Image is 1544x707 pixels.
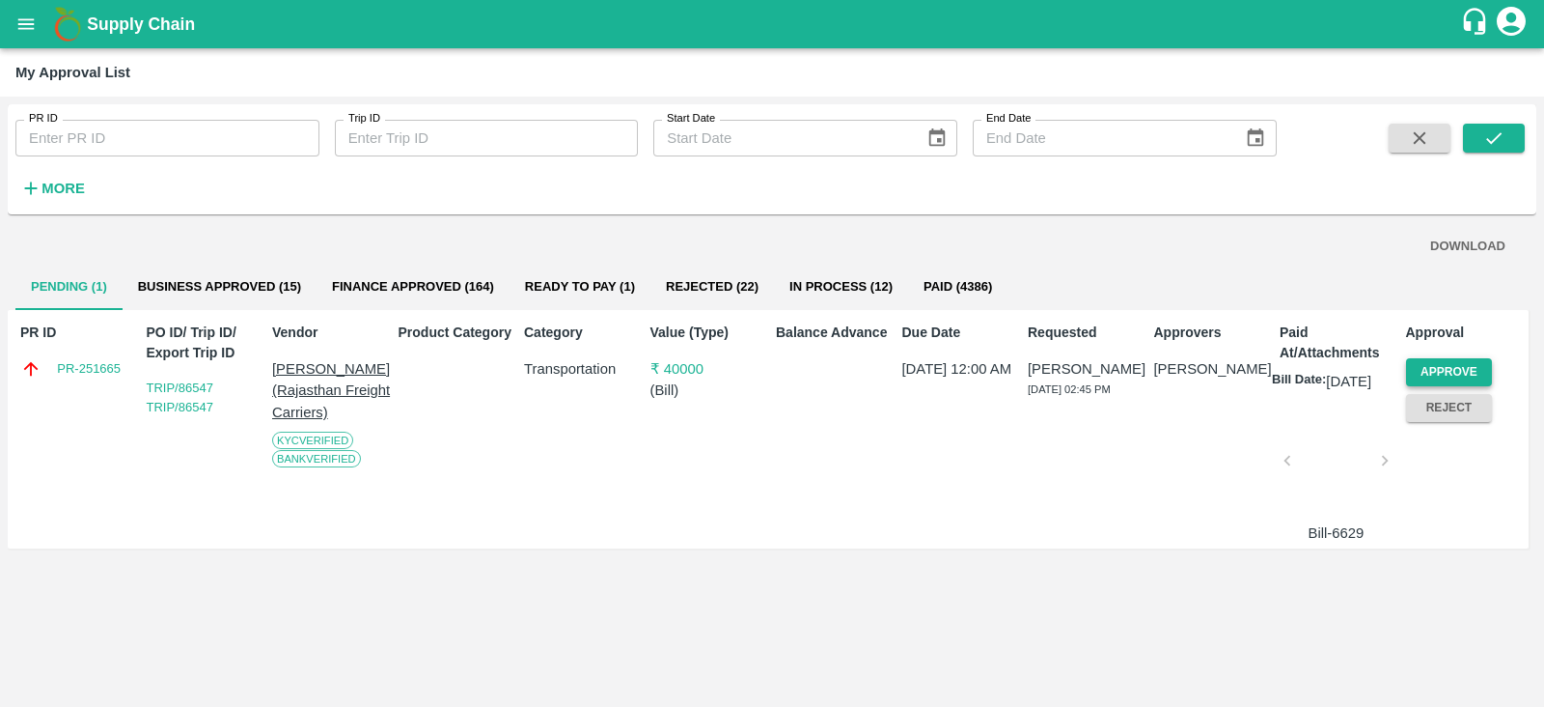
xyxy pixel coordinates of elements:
[1028,358,1145,380] p: [PERSON_NAME]
[650,264,774,310] button: Rejected (22)
[15,60,130,85] div: My Approval List
[524,323,642,343] p: Category
[20,323,138,343] p: PR ID
[650,380,768,401] p: ( Bill )
[1154,323,1272,343] p: Approvers
[348,111,380,127] label: Trip ID
[1406,394,1493,422] button: Reject
[650,323,768,343] p: Value (Type)
[1280,323,1397,363] p: Paid At/Attachments
[41,181,85,196] strong: More
[1272,371,1326,392] p: Bill Date:
[1326,371,1371,392] p: [DATE]
[973,120,1229,156] input: End Date
[1028,383,1111,395] span: [DATE] 02:45 PM
[272,358,390,423] p: [PERSON_NAME] (Rajasthan Freight Carriers)
[667,111,715,127] label: Start Date
[57,359,121,379] a: PR-251665
[653,120,910,156] input: Start Date
[650,358,768,380] p: ₹ 40000
[15,172,90,205] button: More
[1422,230,1513,264] button: DOWNLOAD
[1494,4,1529,44] div: account of current user
[1460,7,1494,42] div: customer-support
[1295,523,1377,544] p: Bill-6629
[147,381,213,414] a: TRIP/86547 TRIP/86547
[15,264,123,310] button: Pending (1)
[1406,323,1524,343] p: Approval
[335,120,639,156] input: Enter Trip ID
[908,264,1007,310] button: Paid (4386)
[272,323,390,343] p: Vendor
[902,358,1020,380] p: [DATE] 12:00 AM
[147,323,264,363] p: PO ID/ Trip ID/ Export Trip ID
[902,323,1020,343] p: Due Date
[317,264,510,310] button: Finance Approved (164)
[1406,358,1493,386] button: Approve
[4,2,48,46] button: open drawer
[1237,120,1274,156] button: Choose date
[524,358,642,380] p: Transportation
[399,323,516,343] p: Product Category
[15,120,319,156] input: Enter PR ID
[29,111,58,127] label: PR ID
[986,111,1031,127] label: End Date
[1154,358,1272,380] p: [PERSON_NAME]
[272,450,361,467] span: Bank Verified
[510,264,650,310] button: Ready To Pay (1)
[919,120,955,156] button: Choose date
[123,264,317,310] button: Business Approved (15)
[272,432,353,449] span: KYC Verified
[48,5,87,43] img: logo
[776,323,894,343] p: Balance Advance
[87,11,1460,38] a: Supply Chain
[87,14,195,34] b: Supply Chain
[774,264,908,310] button: In Process (12)
[1028,323,1145,343] p: Requested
